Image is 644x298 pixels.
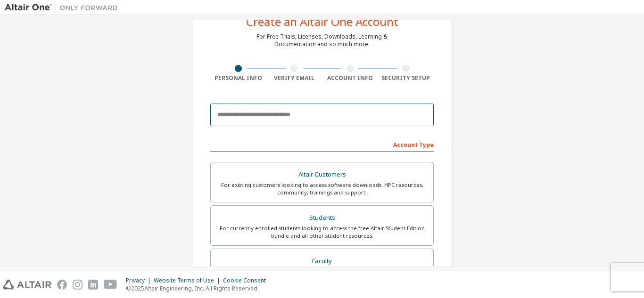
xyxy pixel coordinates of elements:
img: altair_logo.svg [3,280,51,290]
img: facebook.svg [57,280,67,290]
div: Altair Customers [216,168,428,181]
img: instagram.svg [73,280,83,290]
div: Cookie Consent [223,277,272,284]
img: linkedin.svg [88,280,98,290]
div: Faculty [216,255,428,268]
div: Personal Info [210,74,266,82]
div: Website Terms of Use [154,277,223,284]
img: youtube.svg [104,280,117,290]
div: For existing customers looking to access software downloads, HPC resources, community, trainings ... [216,181,428,196]
img: Altair One [5,3,123,12]
div: For Free Trials, Licenses, Downloads, Learning & Documentation and so much more. [256,33,388,48]
div: Create an Altair One Account [246,16,398,27]
div: Verify Email [266,74,322,82]
div: Account Type [210,137,434,152]
div: Privacy [126,277,154,284]
div: For currently enrolled students looking to access the free Altair Student Edition bundle and all ... [216,225,428,240]
p: © 2025 Altair Engineering, Inc. All Rights Reserved. [126,284,272,292]
div: Security Setup [378,74,434,82]
div: Students [216,211,428,225]
div: Account Info [322,74,378,82]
